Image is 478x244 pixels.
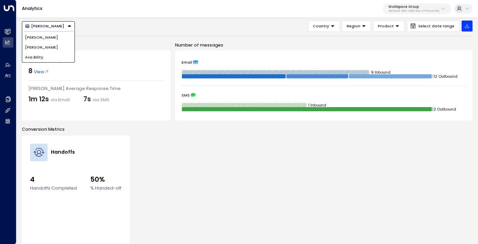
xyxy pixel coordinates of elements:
p: Number of messages [175,42,473,48]
span: via Email [51,97,70,103]
button: Workspace Group36c5ec06-2b8e-4dd6-aa1e-c77490e3446d [383,3,451,14]
button: Product [373,21,404,32]
div: Button group with a nested menu [22,21,75,31]
p: Engagement Metrics [22,42,171,48]
a: Analytics [22,5,42,11]
button: Region [342,21,371,32]
button: Select date range [407,21,460,32]
span: Email [182,60,192,65]
span: Select date range [418,24,454,28]
span: View [34,68,49,75]
button: Country [308,21,340,32]
span: [PERSON_NAME] [25,35,58,40]
span: Product [378,23,394,29]
p: Workspace Group [388,5,439,9]
label: % Handed-off [90,185,121,191]
tspan: 9 Inbound [371,69,390,75]
tspan: 2 Outbound [434,106,456,112]
span: Region [347,23,360,29]
span: [PERSON_NAME] [25,44,58,50]
span: Country [313,23,329,29]
button: [PERSON_NAME] [22,21,75,31]
div: SMS [182,93,466,98]
div: 7s [83,94,109,104]
h4: Handoffs [51,149,75,156]
div: [PERSON_NAME] [25,24,64,28]
tspan: 12 Outbound [434,74,457,79]
tspan: 1 Inbound [308,102,326,108]
div: [PERSON_NAME] Average Response Time [28,85,164,92]
label: Handoffs Completed [30,185,77,191]
span: 4 [30,175,77,185]
span: via SMS [93,97,109,103]
div: 1m 12s [28,94,70,104]
div: 8 [28,66,32,76]
span: Ava Bility [25,54,43,60]
p: Conversion Metrics [22,126,473,132]
span: 50% [90,175,121,185]
div: Number of Inquiries [28,57,164,64]
p: 36c5ec06-2b8e-4dd6-aa1e-c77490e3446d [388,10,439,12]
